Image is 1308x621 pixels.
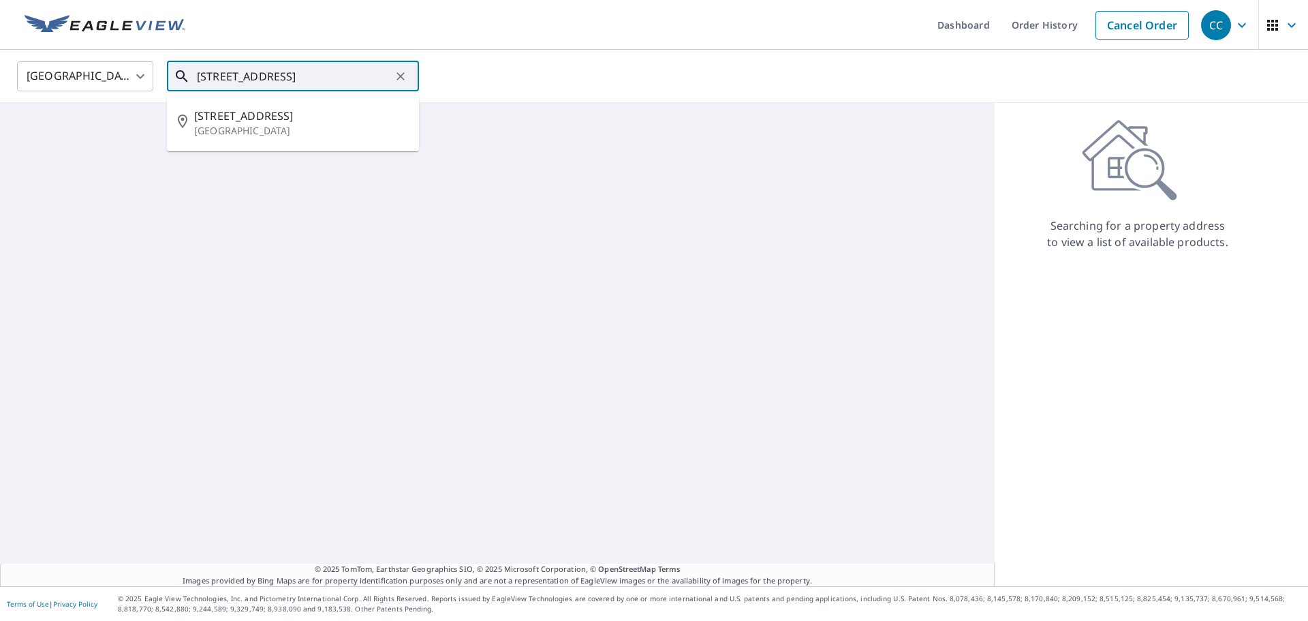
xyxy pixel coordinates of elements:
[53,599,97,609] a: Privacy Policy
[118,594,1301,614] p: © 2025 Eagle View Technologies, Inc. and Pictometry International Corp. All Rights Reserved. Repo...
[391,67,410,86] button: Clear
[194,108,408,124] span: [STREET_ADDRESS]
[7,599,49,609] a: Terms of Use
[598,564,655,574] a: OpenStreetMap
[1095,11,1189,40] a: Cancel Order
[7,600,97,608] p: |
[197,57,391,95] input: Search by address or latitude-longitude
[25,15,185,35] img: EV Logo
[17,57,153,95] div: [GEOGRAPHIC_DATA]
[194,124,408,138] p: [GEOGRAPHIC_DATA]
[315,564,681,575] span: © 2025 TomTom, Earthstar Geographics SIO, © 2025 Microsoft Corporation, ©
[1046,217,1229,250] p: Searching for a property address to view a list of available products.
[658,564,681,574] a: Terms
[1201,10,1231,40] div: CC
